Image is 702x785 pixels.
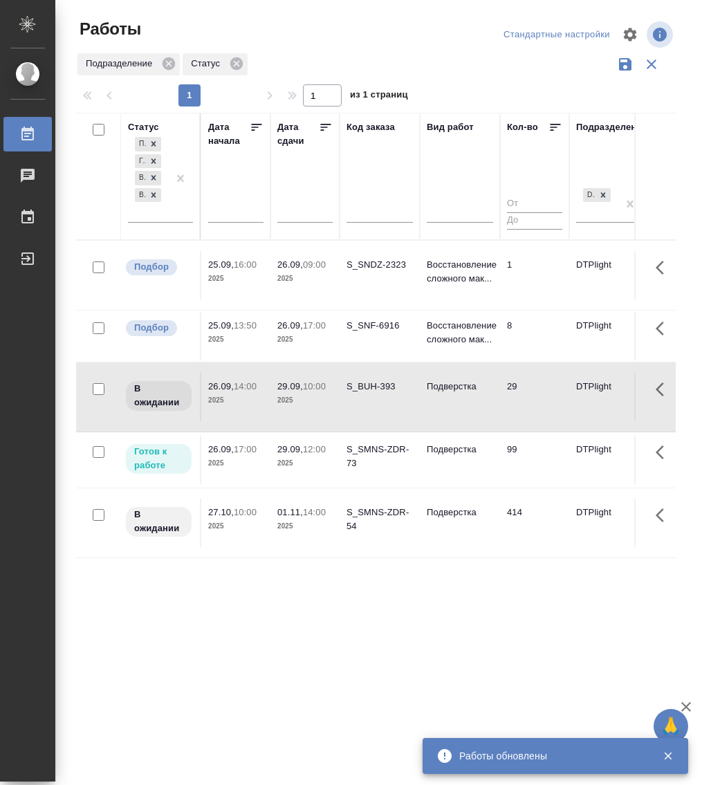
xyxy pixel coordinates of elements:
p: 2025 [277,272,333,286]
span: Посмотреть информацию [647,21,676,48]
p: 2025 [208,272,264,286]
p: Подверстка [427,380,493,394]
p: 26.09, [208,381,234,391]
p: 12:00 [303,444,326,454]
p: 2025 [208,519,264,533]
input: От [507,196,562,213]
div: Дата начала [208,120,250,148]
div: Статус [128,120,159,134]
span: Работы [76,18,141,40]
p: 2025 [277,394,333,407]
span: 🙏 [659,712,683,741]
div: S_BUH-393 [347,380,413,394]
div: Исполнитель назначен, приступать к работе пока рано [124,506,193,538]
p: 2025 [277,519,333,533]
p: Подбор [134,260,169,274]
td: 29 [500,373,569,421]
button: Сохранить фильтры [612,51,638,77]
p: Готов к работе [134,445,183,472]
div: S_SNF-6916 [347,319,413,333]
button: 🙏 [654,709,688,744]
button: Здесь прячутся важные кнопки [647,373,681,406]
p: 25.09, [208,259,234,270]
td: DTPlight [569,312,649,360]
div: Дата сдачи [277,120,319,148]
div: split button [500,24,613,46]
p: В ожидании [134,382,183,409]
td: DTPlight [569,499,649,547]
p: Подверстка [427,443,493,456]
div: Подразделение [77,53,180,75]
td: DTPlight [569,436,649,484]
input: До [507,212,562,230]
p: 10:00 [303,381,326,391]
p: 14:00 [303,507,326,517]
p: Статус [191,57,225,71]
p: 2025 [208,333,264,347]
div: Кол-во [507,120,538,134]
div: S_SMNS-ZDR-54 [347,506,413,533]
td: 99 [500,436,569,484]
span: из 1 страниц [350,86,408,107]
p: Подбор [134,321,169,335]
p: 14:00 [234,381,257,391]
button: Здесь прячутся важные кнопки [647,436,681,469]
p: 26.09, [277,320,303,331]
p: 09:00 [303,259,326,270]
div: Подразделение [576,120,647,134]
td: 8 [500,312,569,360]
p: Подверстка [427,506,493,519]
p: Восстановление сложного мак... [427,258,493,286]
button: Здесь прячутся важные кнопки [647,499,681,532]
div: S_SNDZ-2323 [347,258,413,272]
p: 10:00 [234,507,257,517]
p: 01.11, [277,507,303,517]
div: Готов к работе [135,154,146,169]
span: Настроить таблицу [613,18,647,51]
p: 2025 [208,394,264,407]
p: 13:50 [234,320,257,331]
p: 25.09, [208,320,234,331]
p: Подразделение [86,57,157,71]
div: Статус [183,53,248,75]
p: 2025 [277,333,333,347]
div: S_SMNS-ZDR-73 [347,443,413,470]
div: В работе [135,188,146,203]
div: Код заказа [347,120,395,134]
p: 2025 [277,456,333,470]
p: В ожидании [134,508,183,535]
p: 17:00 [303,320,326,331]
p: 27.10, [208,507,234,517]
div: DTPlight [583,188,595,203]
button: Здесь прячутся важные кнопки [647,251,681,284]
div: Подбор [135,137,146,151]
p: 29.09, [277,381,303,391]
button: Здесь прячутся важные кнопки [647,312,681,345]
div: В ожидании [135,171,146,185]
p: 2025 [208,456,264,470]
p: Восстановление сложного мак... [427,319,493,347]
div: Работы обновлены [459,749,642,763]
div: Подбор, Готов к работе, В ожидании, В работе [133,187,163,204]
button: Закрыть [654,750,682,762]
div: Можно подбирать исполнителей [124,319,193,338]
div: Вид работ [427,120,474,134]
div: Подбор, Готов к работе, В ожидании, В работе [133,136,163,153]
div: Исполнитель назначен, приступать к работе пока рано [124,380,193,412]
div: DTPlight [582,187,612,204]
td: DTPlight [569,251,649,299]
td: DTPlight [569,373,649,421]
p: 17:00 [234,444,257,454]
div: Исполнитель может приступить к работе [124,443,193,475]
td: 1 [500,251,569,299]
td: 414 [500,499,569,547]
p: 26.09, [277,259,303,270]
p: 16:00 [234,259,257,270]
div: Подбор, Готов к работе, В ожидании, В работе [133,153,163,170]
p: 29.09, [277,444,303,454]
button: Сбросить фильтры [638,51,665,77]
div: Подбор, Готов к работе, В ожидании, В работе [133,169,163,187]
p: 26.09, [208,444,234,454]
